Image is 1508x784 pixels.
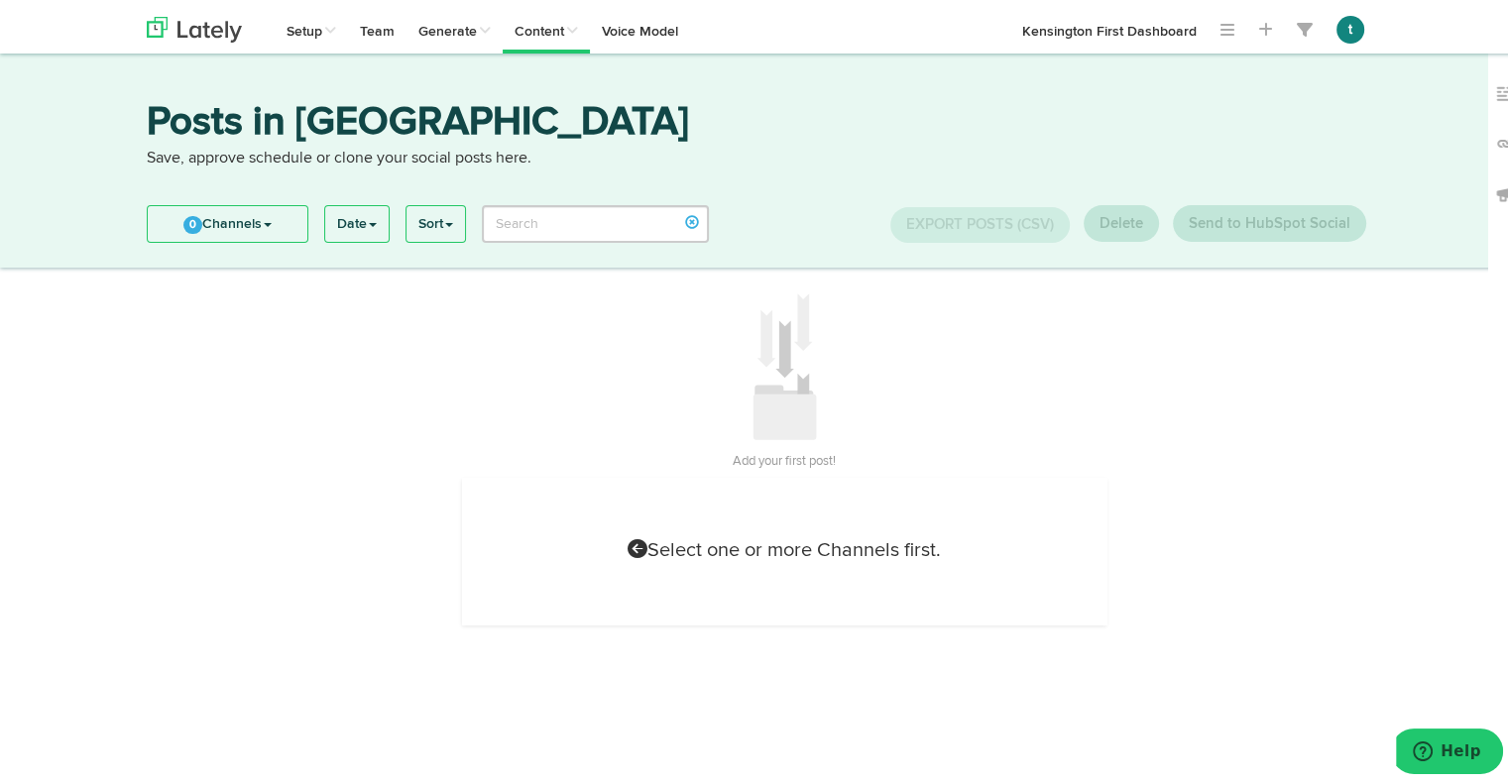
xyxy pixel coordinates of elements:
div: Select one or more Channels first. [462,474,1108,621]
button: Delete [1084,201,1159,238]
input: Search [482,201,709,239]
a: Sort [406,202,465,238]
button: t [1336,12,1364,40]
a: Date [325,202,389,238]
button: Export Posts (CSV) [890,203,1070,239]
img: logo_lately_bg_light.svg [147,13,242,39]
button: Send to HubSpot Social [1173,201,1366,238]
a: 0Channels [148,202,307,238]
h3: Posts in [GEOGRAPHIC_DATA] [147,99,1376,144]
iframe: Opens a widget where you can find more information [1396,725,1503,774]
p: Save, approve schedule or clone your social posts here. [147,144,1376,167]
span: 0 [183,212,202,230]
img: icon_add_something.svg [753,288,817,437]
h3: Add your first post! [462,437,1108,474]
